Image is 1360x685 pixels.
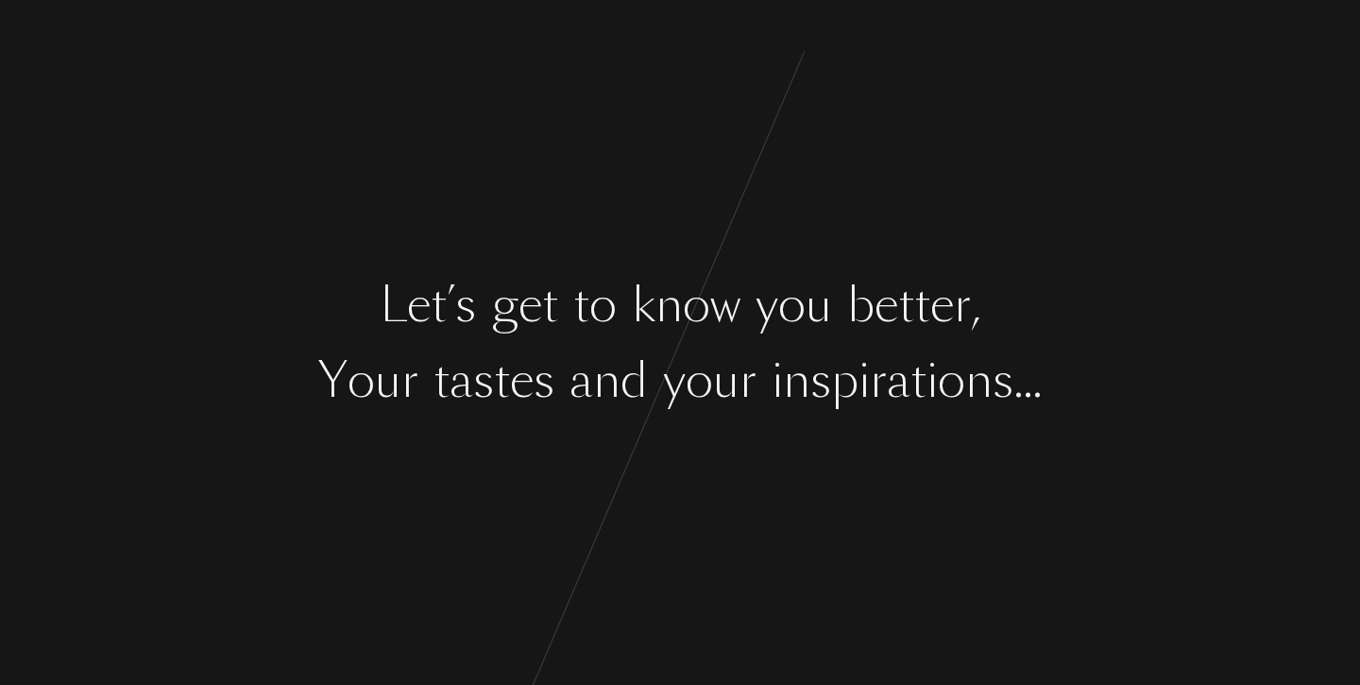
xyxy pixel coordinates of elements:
div: r [739,345,756,416]
div: i [926,345,938,416]
div: y [756,269,778,340]
div: p [831,345,858,416]
div: k [632,269,655,340]
div: r [870,345,887,416]
div: d [620,345,648,416]
div: b [847,269,875,340]
div: n [655,269,683,340]
div: g [491,269,518,340]
div: a [887,345,910,416]
div: e [510,345,534,416]
div: r [954,269,971,340]
div: o [589,269,617,340]
div: o [938,345,965,416]
div: n [593,345,620,416]
div: s [534,345,554,416]
div: a [569,345,593,416]
div: i [772,345,783,416]
div: . [1032,345,1042,416]
div: o [348,345,375,416]
div: L [380,269,407,340]
div: a [450,345,473,416]
div: s [473,345,494,416]
div: ’ [447,269,455,340]
div: s [993,345,1013,416]
div: o [683,269,710,340]
div: t [431,269,447,340]
div: t [914,269,930,340]
div: y [663,345,686,416]
div: u [806,269,832,340]
div: o [686,345,713,416]
div: u [713,345,739,416]
div: t [494,345,510,416]
div: t [910,345,926,416]
div: e [407,269,431,340]
div: s [810,345,831,416]
div: e [875,269,898,340]
div: t [433,345,450,416]
div: . [1023,345,1032,416]
div: t [542,269,558,340]
div: w [710,269,740,340]
div: , [971,269,980,340]
div: r [401,345,418,416]
div: . [1013,345,1023,416]
div: u [375,345,401,416]
div: o [778,269,806,340]
div: n [965,345,993,416]
div: e [930,269,954,340]
div: i [858,345,870,416]
div: t [573,269,589,340]
div: Y [318,345,348,416]
div: s [455,269,476,340]
div: t [898,269,914,340]
div: n [783,345,810,416]
div: e [518,269,542,340]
